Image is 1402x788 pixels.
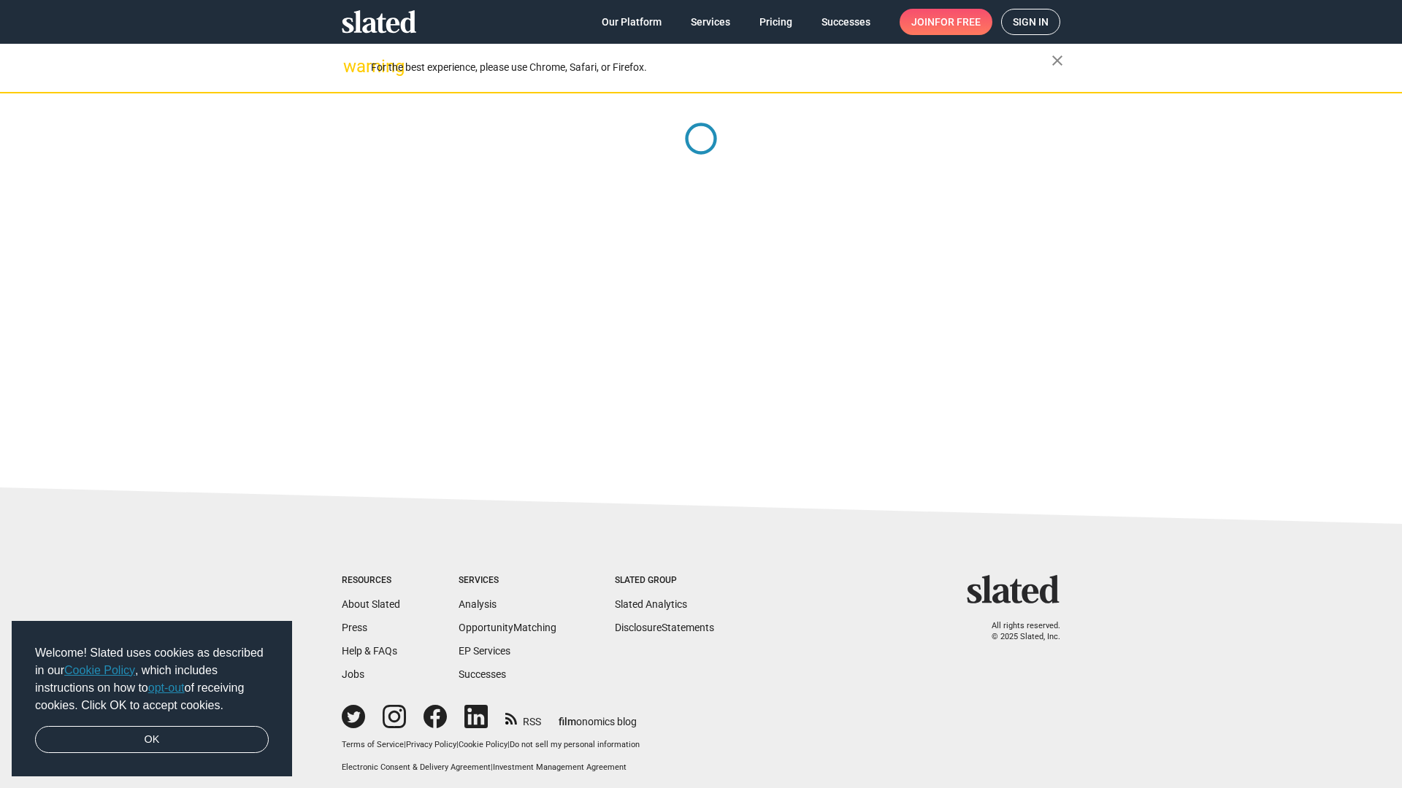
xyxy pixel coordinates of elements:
[935,9,981,35] span: for free
[491,762,493,772] span: |
[559,703,637,729] a: filmonomics blog
[505,706,541,729] a: RSS
[510,740,640,751] button: Do not sell my personal information
[1001,9,1060,35] a: Sign in
[342,740,404,749] a: Terms of Service
[748,9,804,35] a: Pricing
[459,622,556,633] a: OpportunityMatching
[679,9,742,35] a: Services
[459,645,510,657] a: EP Services
[459,575,556,587] div: Services
[911,9,981,35] span: Join
[459,668,506,680] a: Successes
[64,664,135,676] a: Cookie Policy
[342,762,491,772] a: Electronic Consent & Delivery Agreement
[1013,9,1049,34] span: Sign in
[615,598,687,610] a: Slated Analytics
[406,740,456,749] a: Privacy Policy
[459,598,497,610] a: Analysis
[148,681,185,694] a: opt-out
[759,9,792,35] span: Pricing
[602,9,662,35] span: Our Platform
[35,644,269,714] span: Welcome! Slated uses cookies as described in our , which includes instructions on how to of recei...
[590,9,673,35] a: Our Platform
[900,9,992,35] a: Joinfor free
[342,645,397,657] a: Help & FAQs
[691,9,730,35] span: Services
[371,58,1051,77] div: For the best experience, please use Chrome, Safari, or Firefox.
[1049,52,1066,69] mat-icon: close
[12,621,292,777] div: cookieconsent
[342,598,400,610] a: About Slated
[493,762,627,772] a: Investment Management Agreement
[821,9,870,35] span: Successes
[342,575,400,587] div: Resources
[810,9,882,35] a: Successes
[342,668,364,680] a: Jobs
[459,740,507,749] a: Cookie Policy
[404,740,406,749] span: |
[615,575,714,587] div: Slated Group
[456,740,459,749] span: |
[615,622,714,633] a: DisclosureStatements
[559,716,576,727] span: film
[343,58,361,75] mat-icon: warning
[507,740,510,749] span: |
[976,621,1060,642] p: All rights reserved. © 2025 Slated, Inc.
[342,622,367,633] a: Press
[35,726,269,754] a: dismiss cookie message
